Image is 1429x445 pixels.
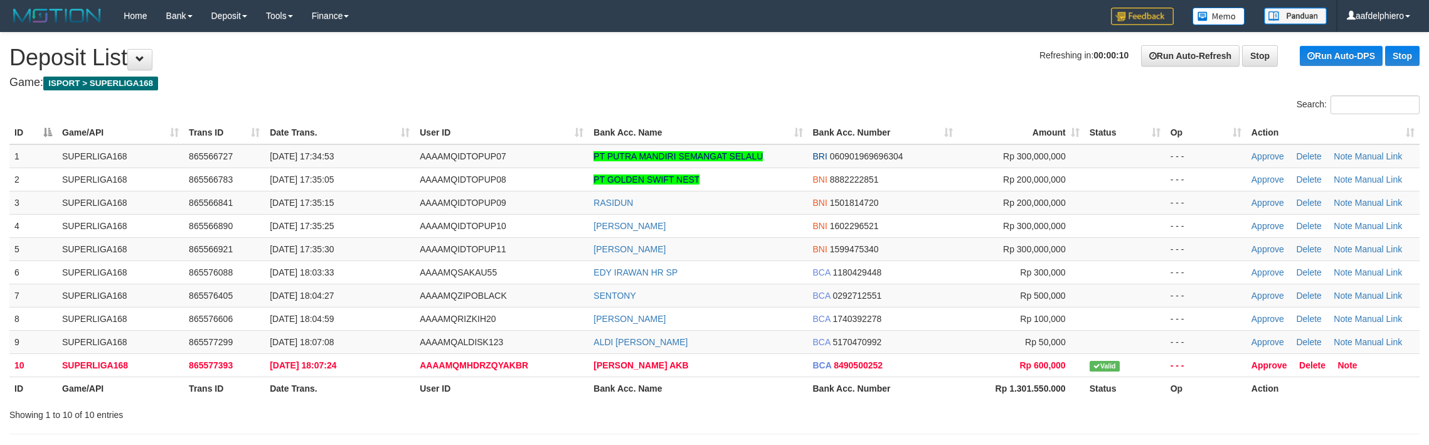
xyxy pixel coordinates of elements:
[834,360,883,370] span: Copy 8490500252 to clipboard
[1296,337,1321,347] a: Delete
[9,353,57,377] td: 10
[270,244,334,254] span: [DATE] 17:35:30
[1355,267,1403,277] a: Manual Link
[1242,45,1278,67] a: Stop
[57,191,184,214] td: SUPERLIGA168
[808,121,958,144] th: Bank Acc. Number: activate to sort column ascending
[1251,221,1284,231] a: Approve
[9,404,586,421] div: Showing 1 to 10 of 10 entries
[1003,151,1066,161] span: Rp 300,000,000
[830,198,879,208] span: Copy 1501814720 to clipboard
[1331,95,1420,114] input: Search:
[420,151,506,161] span: AAAAMQIDTOPUP07
[813,314,831,324] span: BCA
[420,198,506,208] span: AAAAMQIDTOPUP09
[1355,174,1403,185] a: Manual Link
[813,360,832,370] span: BCA
[1251,360,1287,370] a: Approve
[9,168,57,191] td: 2
[415,121,588,144] th: User ID: activate to sort column ascending
[184,121,265,144] th: Trans ID: activate to sort column ascending
[1166,168,1246,191] td: - - -
[270,151,334,161] span: [DATE] 17:34:53
[832,267,881,277] span: Copy 1180429448 to clipboard
[1334,337,1352,347] a: Note
[1166,284,1246,307] td: - - -
[1334,174,1352,185] a: Note
[189,198,233,208] span: 865566841
[1166,377,1246,400] th: Op
[57,330,184,353] td: SUPERLIGA168
[57,237,184,260] td: SUPERLIGA168
[813,291,831,301] span: BCA
[1025,337,1066,347] span: Rp 50,000
[593,174,699,185] a: PT GOLDEN SWIFT NEST
[1334,198,1352,208] a: Note
[1251,198,1284,208] a: Approve
[1296,221,1321,231] a: Delete
[1090,361,1120,372] span: Valid transaction
[1296,314,1321,324] a: Delete
[270,198,334,208] span: [DATE] 17:35:15
[270,174,334,185] span: [DATE] 17:35:05
[1111,8,1174,25] img: Feedback.jpg
[1355,151,1403,161] a: Manual Link
[1251,151,1284,161] a: Approve
[9,191,57,214] td: 3
[958,121,1085,144] th: Amount: activate to sort column ascending
[1300,46,1383,66] a: Run Auto-DPS
[593,314,666,324] a: [PERSON_NAME]
[1296,267,1321,277] a: Delete
[1355,337,1403,347] a: Manual Link
[1355,314,1403,324] a: Manual Link
[57,353,184,377] td: SUPERLIGA168
[1166,191,1246,214] td: - - -
[813,198,827,208] span: BNI
[9,284,57,307] td: 7
[420,314,496,324] span: AAAAMQRIZKIH20
[189,244,233,254] span: 865566921
[1166,237,1246,260] td: - - -
[420,291,506,301] span: AAAAMQZIPOBLACK
[9,77,1420,89] h4: Game:
[1003,221,1066,231] span: Rp 300,000,000
[830,174,879,185] span: Copy 8882222851 to clipboard
[189,221,233,231] span: 865566890
[593,337,688,347] a: ALDI [PERSON_NAME]
[1385,46,1420,66] a: Stop
[57,284,184,307] td: SUPERLIGA168
[832,314,881,324] span: Copy 1740392278 to clipboard
[1334,244,1352,254] a: Note
[1141,45,1240,67] a: Run Auto-Refresh
[1003,244,1066,254] span: Rp 300,000,000
[813,151,827,161] span: BRI
[420,221,506,231] span: AAAAMQIDTOPUP10
[189,360,233,370] span: 865577393
[1296,291,1321,301] a: Delete
[1338,360,1357,370] a: Note
[9,237,57,260] td: 5
[1085,377,1166,400] th: Status
[1334,267,1352,277] a: Note
[57,168,184,191] td: SUPERLIGA168
[189,314,233,324] span: 865576606
[593,198,633,208] a: RASIDUN
[1251,267,1284,277] a: Approve
[1003,198,1066,208] span: Rp 200,000,000
[832,291,881,301] span: Copy 0292712551 to clipboard
[270,267,334,277] span: [DATE] 18:03:33
[1334,221,1352,231] a: Note
[1166,214,1246,237] td: - - -
[1355,198,1403,208] a: Manual Link
[9,6,105,25] img: MOTION_logo.png
[1296,151,1321,161] a: Delete
[270,221,334,231] span: [DATE] 17:35:25
[1166,144,1246,168] td: - - -
[593,151,763,161] a: PT PUTRA MANDIRI SEMANGAT SELALU
[1020,291,1065,301] span: Rp 500,000
[832,337,881,347] span: Copy 5170470992 to clipboard
[1166,353,1246,377] td: - - -
[1296,198,1321,208] a: Delete
[1355,244,1403,254] a: Manual Link
[1299,360,1325,370] a: Delete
